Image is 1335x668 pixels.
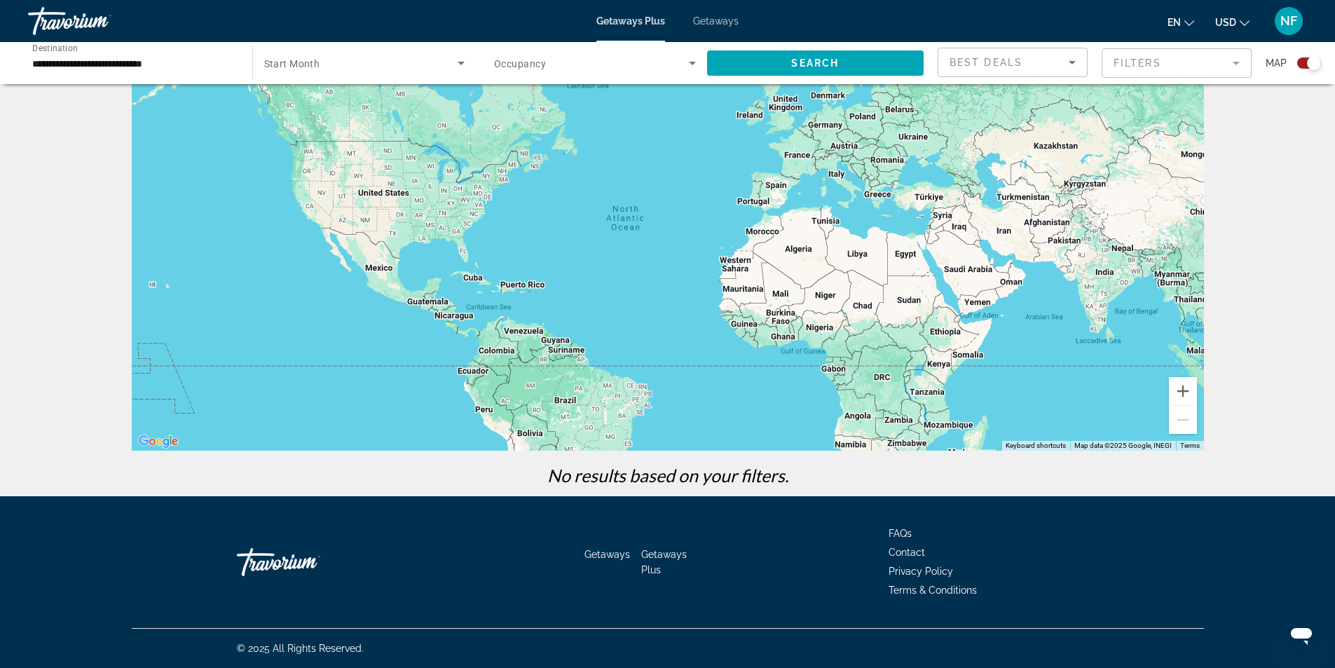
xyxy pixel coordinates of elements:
[791,57,839,69] span: Search
[584,549,630,560] a: Getaways
[1102,48,1252,79] button: Filter
[889,585,977,596] a: Terms & Conditions
[596,15,665,27] a: Getaways Plus
[1280,14,1297,28] span: NF
[707,50,924,76] button: Search
[1271,6,1307,36] button: User Menu
[889,528,912,539] a: FAQs
[1074,442,1172,449] span: Map data ©2025 Google, INEGI
[1215,12,1250,32] button: Change currency
[237,541,377,583] a: Travorium
[1266,53,1287,73] span: Map
[1168,12,1194,32] button: Change language
[28,3,168,39] a: Travorium
[1215,17,1236,28] span: USD
[950,54,1076,71] mat-select: Sort by
[1279,612,1324,657] iframe: Button to launch messaging window
[950,57,1022,68] span: Best Deals
[125,465,1211,486] p: No results based on your filters.
[1006,441,1066,451] button: Keyboard shortcuts
[264,58,320,69] span: Start Month
[237,643,364,654] span: © 2025 All Rights Reserved.
[1168,17,1181,28] span: en
[641,549,687,575] a: Getaways Plus
[32,43,78,53] span: Destination
[889,547,925,558] a: Contact
[1180,442,1200,449] a: Terms (opens in new tab)
[135,432,182,451] img: Google
[1169,377,1197,405] button: Zoom in
[135,432,182,451] a: Open this area in Google Maps (opens a new window)
[494,58,546,69] span: Occupancy
[889,566,953,577] a: Privacy Policy
[1169,406,1197,434] button: Zoom out
[693,15,739,27] a: Getaways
